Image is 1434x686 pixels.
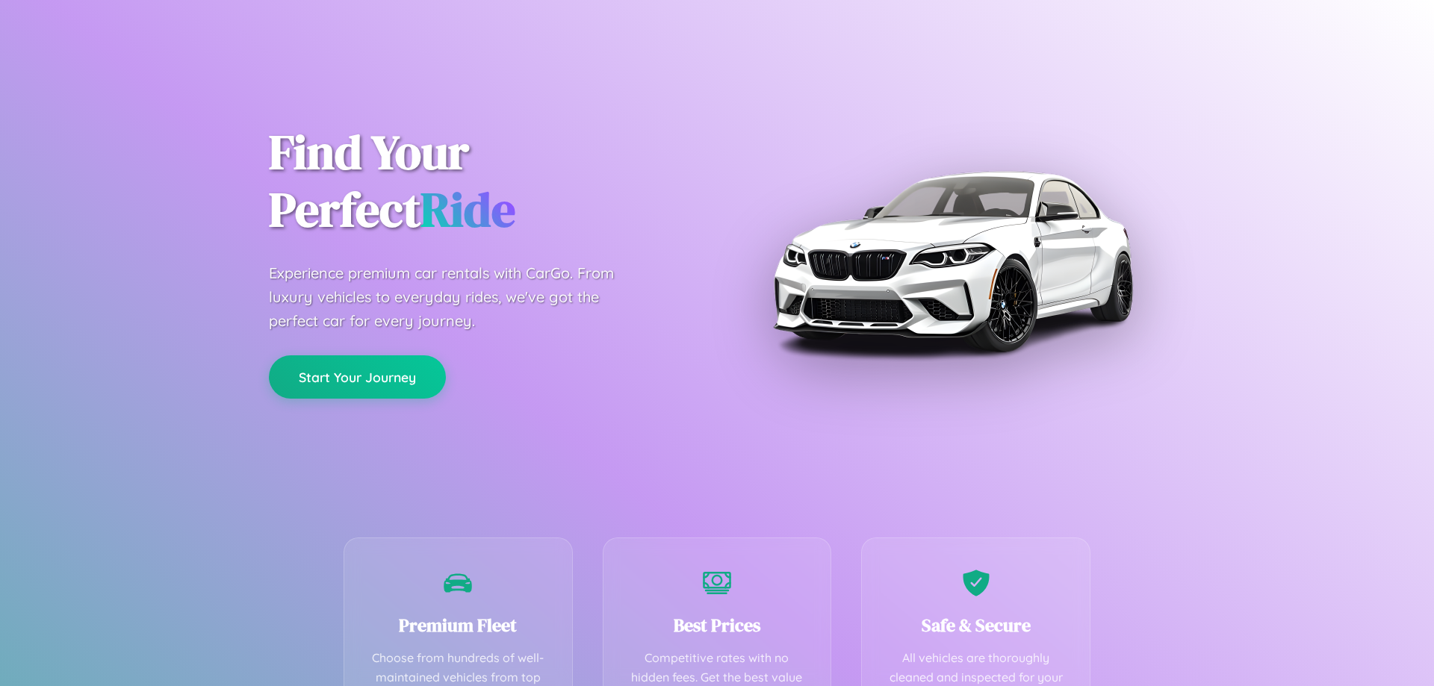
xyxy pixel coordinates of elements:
[420,177,515,242] span: Ride
[269,124,695,239] h1: Find Your Perfect
[766,75,1139,448] img: Premium BMW car rental vehicle
[626,613,809,637] h3: Best Prices
[269,261,642,333] p: Experience premium car rentals with CarGo. From luxury vehicles to everyday rides, we've got the ...
[367,613,550,637] h3: Premium Fleet
[269,355,446,399] button: Start Your Journey
[884,613,1067,637] h3: Safe & Secure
